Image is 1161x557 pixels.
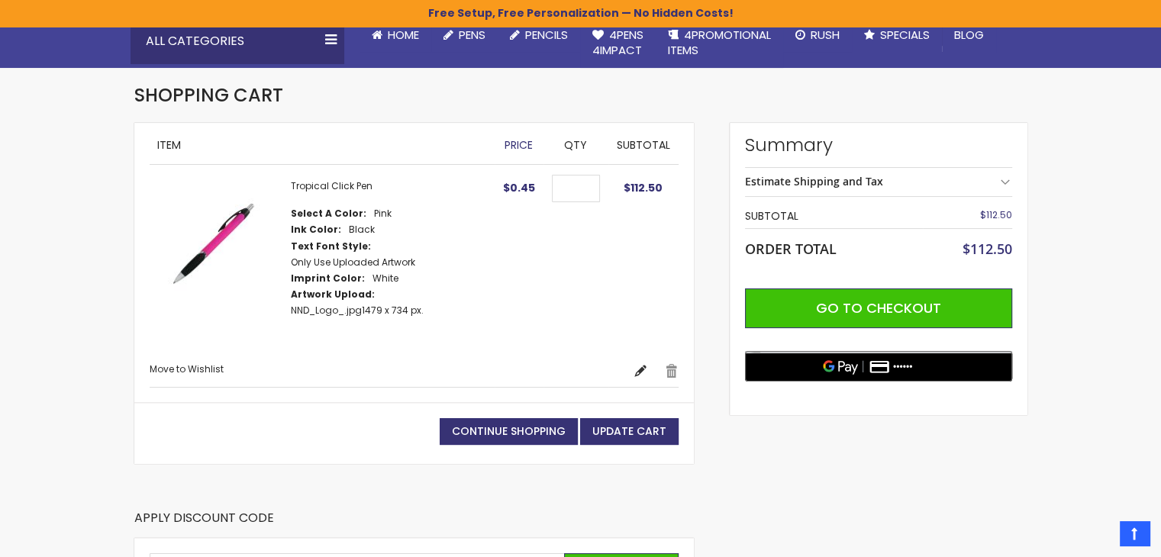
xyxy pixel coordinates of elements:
span: Qty [564,137,587,153]
dd: White [372,272,398,285]
span: Pens [459,27,485,43]
a: Top [1120,521,1150,546]
button: Go to Checkout [745,288,1012,328]
a: Blog [942,18,996,52]
strong: Summary [745,133,1012,157]
dt: Artwork Upload [291,288,375,301]
span: 4PROMOTIONAL ITEMS [668,27,771,58]
dd: Pink [374,208,392,220]
dt: Imprint Color [291,272,365,285]
strong: Estimate Shipping and Tax [745,174,883,188]
span: $0.45 [503,180,535,195]
a: Continue Shopping [440,418,578,445]
span: Item [157,137,181,153]
dt: Text Font Style [291,240,371,253]
span: $112.50 [624,180,663,195]
span: Blog [954,27,984,43]
span: 4Pens 4impact [592,27,643,58]
a: Rush [783,18,852,52]
span: Price [505,137,533,153]
span: $112.50 [980,208,1012,221]
span: Rush [811,27,840,43]
span: Pencils [525,27,568,43]
a: Move to Wishlist [150,362,224,375]
span: Specials [880,27,930,43]
span: Continue Shopping [452,423,566,439]
span: Go to Checkout [816,298,941,317]
dd: Black [349,224,375,236]
a: NND_Logo_.jpg [291,304,362,317]
a: Tropical Click Pen-Pink [150,180,291,348]
img: Tropical Click Pen-Pink [150,180,276,306]
dd: Only Use Uploaded Artwork [291,256,415,269]
strong: Apply Discount Code [134,510,274,538]
a: Specials [852,18,942,52]
strong: Order Total [745,237,837,258]
span: Update Cart [592,423,666,439]
th: Subtotal [745,204,923,228]
span: Subtotal [617,137,670,153]
span: $112.50 [963,240,1012,258]
a: Home [360,18,431,52]
dt: Ink Color [291,224,341,236]
button: Buy with GPay [745,351,1012,382]
text: •••••• [894,362,914,372]
a: Pencils [498,18,580,52]
a: Pens [431,18,498,52]
dt: Select A Color [291,208,366,220]
span: Shopping Cart [134,82,283,108]
a: 4PROMOTIONALITEMS [656,18,783,68]
a: Tropical Click Pen [291,179,372,192]
span: Home [388,27,419,43]
dd: 1479 x 734 px. [291,304,424,317]
a: 4Pens4impact [580,18,656,68]
div: All Categories [131,18,344,64]
button: Update Cart [580,418,679,445]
